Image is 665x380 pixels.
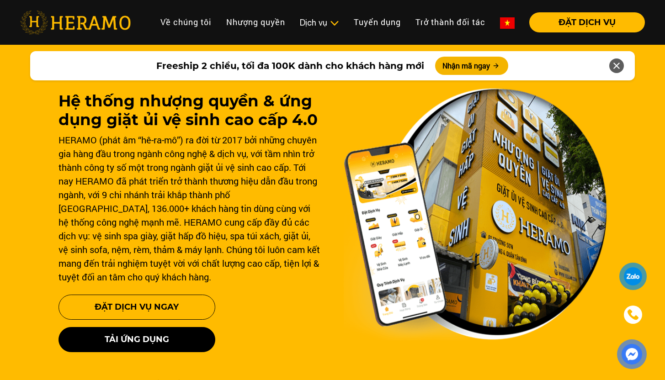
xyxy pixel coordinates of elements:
button: Tải ứng dụng [59,327,215,352]
img: phone-icon [627,308,639,321]
button: Đặt Dịch Vụ Ngay [59,295,215,320]
img: subToggleIcon [330,19,339,28]
img: banner [344,88,607,340]
div: Dịch vụ [300,16,339,29]
span: Freeship 2 chiều, tối đa 100K dành cho khách hàng mới [156,59,424,73]
a: Nhượng quyền [219,12,293,32]
a: ĐẶT DỊCH VỤ [522,18,645,26]
a: phone-icon [620,302,646,328]
a: Tuyển dụng [346,12,408,32]
button: ĐẶT DỊCH VỤ [529,12,645,32]
img: vn-flag.png [500,17,515,29]
a: Trở thành đối tác [408,12,493,32]
img: heramo-logo.png [20,11,131,34]
button: Nhận mã ngay [435,57,508,75]
h1: Hệ thống nhượng quyền & ứng dụng giặt ủi vệ sinh cao cấp 4.0 [59,92,322,129]
a: Về chúng tôi [153,12,219,32]
div: HERAMO (phát âm “hê-ra-mô”) ra đời từ 2017 bởi những chuyên gia hàng đầu trong ngành công nghệ & ... [59,133,322,284]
